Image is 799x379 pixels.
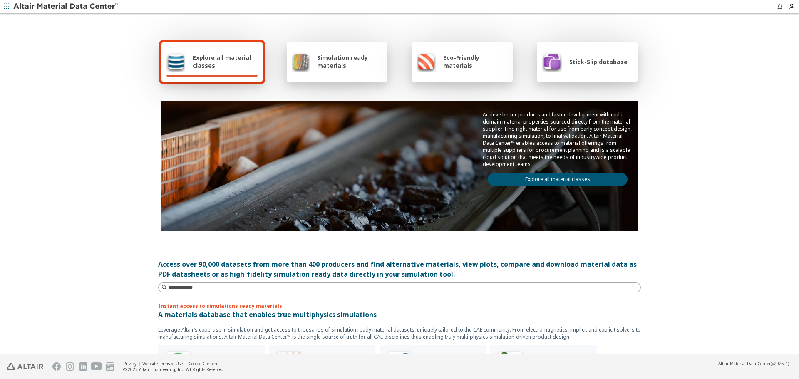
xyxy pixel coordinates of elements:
[158,326,641,340] p: Leverage Altair’s expertise in simulation and get access to thousands of simulation ready materia...
[292,52,310,72] img: Simulation ready materials
[483,111,633,168] p: Achieve better products and faster development with multi-domain material properties sourced dire...
[158,302,641,310] p: Instant access to simulations ready materials
[569,58,628,66] span: Stick-Slip database
[142,361,183,367] a: Website Terms of Use
[158,259,641,279] div: Access over 90,000 datasets from more than 400 producers and find alternative materials, view plo...
[718,361,789,367] div: (v2025.1)
[7,363,43,370] img: Altair Engineering
[488,173,628,186] a: Explore all material classes
[542,52,562,72] img: Stick-Slip database
[718,361,771,367] span: Altair Material Data Center
[123,367,225,372] div: © 2025 Altair Engineering, Inc. All Rights Reserved.
[417,52,436,72] img: Eco-Friendly materials
[443,54,507,69] span: Eco-Friendly materials
[166,52,185,72] img: Explore all material classes
[317,54,382,69] span: Simulation ready materials
[158,310,641,320] p: A materials database that enables true multiphysics simulations
[13,2,119,11] img: Altair Material Data Center
[123,361,136,367] a: Privacy
[193,54,258,69] span: Explore all material classes
[189,361,219,367] a: Cookie Consent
